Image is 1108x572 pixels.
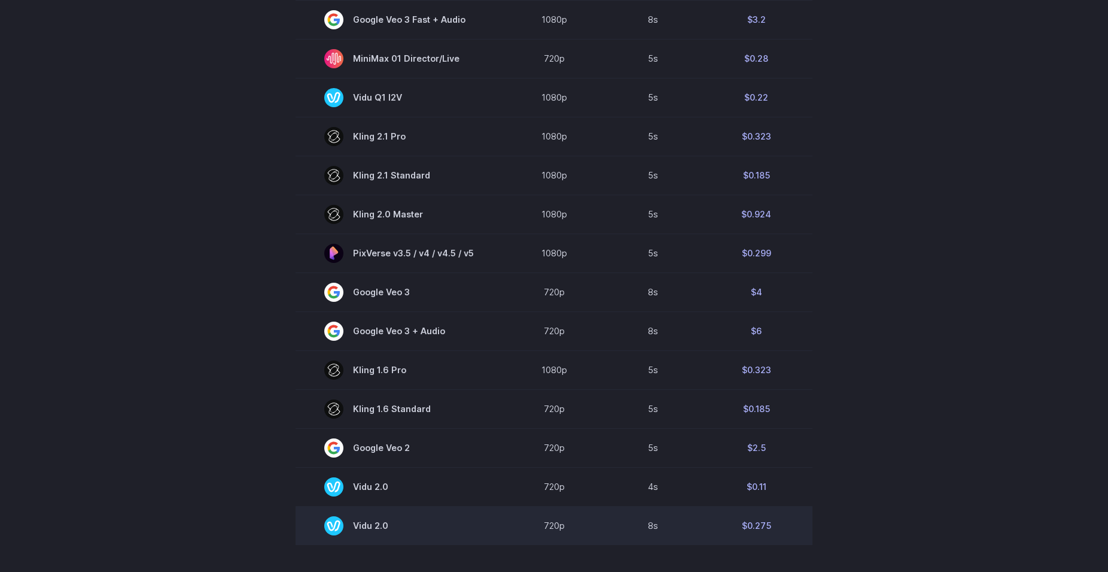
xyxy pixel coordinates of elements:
[503,311,605,350] td: 720p
[503,428,605,467] td: 720p
[324,477,474,497] span: Vidu 2.0
[605,39,700,78] td: 5s
[324,283,474,302] span: Google Veo 3
[700,311,812,350] td: $6
[503,156,605,195] td: 1080p
[700,195,812,234] td: $0.924
[700,39,812,78] td: $0.28
[503,273,605,311] td: 720p
[324,322,474,341] span: Google Veo 3 + Audio
[605,273,700,311] td: 8s
[503,350,605,389] td: 1080p
[700,428,812,467] td: $2.5
[324,244,474,263] span: PixVerse v3.5 / v4 / v4.5 / v5
[503,39,605,78] td: 720p
[324,10,474,29] span: Google Veo 3 Fast + Audio
[605,389,700,428] td: 5s
[700,506,812,545] td: $0.275
[605,195,700,234] td: 5s
[605,467,700,506] td: 4s
[700,350,812,389] td: $0.323
[605,506,700,545] td: 8s
[700,117,812,156] td: $0.323
[605,428,700,467] td: 5s
[324,49,474,68] span: MiniMax 01 Director/Live
[605,78,700,117] td: 5s
[324,127,474,146] span: Kling 2.1 Pro
[324,205,474,224] span: Kling 2.0 Master
[700,156,812,195] td: $0.185
[503,117,605,156] td: 1080p
[503,506,605,545] td: 720p
[503,195,605,234] td: 1080p
[700,234,812,273] td: $0.299
[700,78,812,117] td: $0.22
[605,156,700,195] td: 5s
[605,234,700,273] td: 5s
[503,389,605,428] td: 720p
[503,467,605,506] td: 720p
[605,117,700,156] td: 5s
[503,78,605,117] td: 1080p
[700,389,812,428] td: $0.185
[324,166,474,185] span: Kling 2.1 Standard
[324,361,474,380] span: Kling 1.6 Pro
[324,516,474,535] span: Vidu 2.0
[324,88,474,107] span: Vidu Q1 I2V
[700,273,812,311] td: $4
[700,467,812,506] td: $0.11
[324,400,474,419] span: Kling 1.6 Standard
[605,311,700,350] td: 8s
[503,234,605,273] td: 1080p
[605,350,700,389] td: 5s
[324,438,474,458] span: Google Veo 2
